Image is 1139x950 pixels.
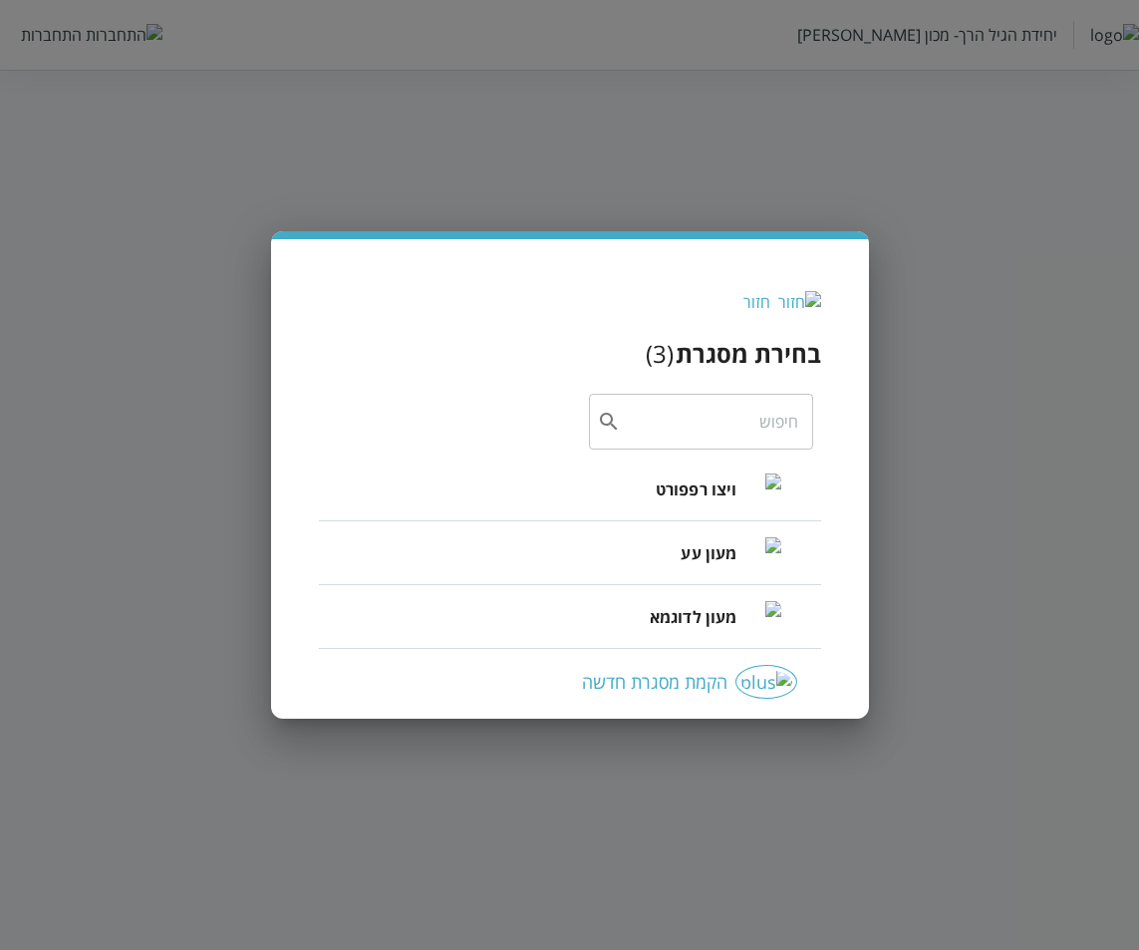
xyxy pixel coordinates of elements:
div: חזור [743,291,770,313]
span: ויצו רפפורט [656,477,737,501]
h3: בחירת מסגרת [676,337,821,370]
img: חזור [778,291,821,313]
div: ( 3 ) [646,337,674,370]
img: ויצו רפפורט [749,474,781,505]
div: הקמת מסגרת חדשה [343,665,797,699]
img: מעון עע [749,537,781,569]
img: plus [735,665,797,699]
input: חיפוש [621,394,799,450]
span: מעון עע [681,541,736,565]
span: מעון לדוגמא [650,605,737,629]
img: מעון לדוגמא [749,601,781,633]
